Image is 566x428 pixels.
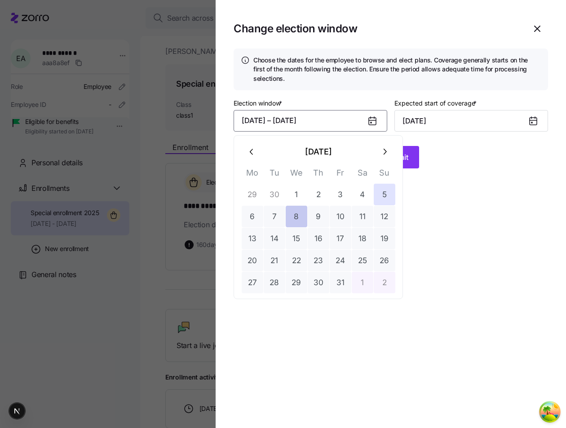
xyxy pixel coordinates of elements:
[541,403,559,421] button: Open Tanstack query devtools
[286,272,307,293] button: 29 October 2025
[330,272,351,293] button: 31 October 2025
[264,206,285,227] button: 7 October 2025
[264,272,285,293] button: 28 October 2025
[286,206,307,227] button: 8 October 2025
[374,184,395,205] button: 5 October 2025
[242,250,263,271] button: 20 October 2025
[352,206,373,227] button: 11 October 2025
[330,228,351,249] button: 17 October 2025
[241,166,263,184] th: Mo
[286,184,307,205] button: 1 October 2025
[242,228,263,249] button: 13 October 2025
[329,166,351,184] th: Fr
[307,166,329,184] th: Th
[263,166,285,184] th: Tu
[234,110,387,132] button: [DATE] – [DATE]
[253,56,541,83] h4: Choose the dates for the employee to browse and elect plans. Coverage generally starts on the fir...
[374,206,395,227] button: 12 October 2025
[264,228,285,249] button: 14 October 2025
[330,250,351,271] button: 24 October 2025
[242,184,263,205] button: 29 September 2025
[352,184,373,205] button: 4 October 2025
[234,22,523,35] h1: Change election window
[308,228,329,249] button: 16 October 2025
[351,166,373,184] th: Sa
[374,250,395,271] button: 26 October 2025
[374,228,395,249] button: 19 October 2025
[308,250,329,271] button: 23 October 2025
[264,184,285,205] button: 30 September 2025
[242,272,263,293] button: 27 October 2025
[330,206,351,227] button: 10 October 2025
[385,152,408,163] span: Submit
[264,250,285,271] button: 21 October 2025
[330,184,351,205] button: 3 October 2025
[352,228,373,249] button: 18 October 2025
[308,206,329,227] button: 9 October 2025
[234,98,284,108] label: Election window
[394,98,478,108] label: Expected start of coverage
[263,141,374,163] button: [DATE]
[352,272,373,293] button: 1 November 2025
[308,272,329,293] button: 30 October 2025
[286,250,307,271] button: 22 October 2025
[374,272,395,293] button: 2 November 2025
[242,206,263,227] button: 6 October 2025
[286,228,307,249] button: 15 October 2025
[285,166,307,184] th: We
[373,166,395,184] th: Su
[308,184,329,205] button: 2 October 2025
[352,250,373,271] button: 25 October 2025
[394,110,548,132] input: MM/DD/YYYY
